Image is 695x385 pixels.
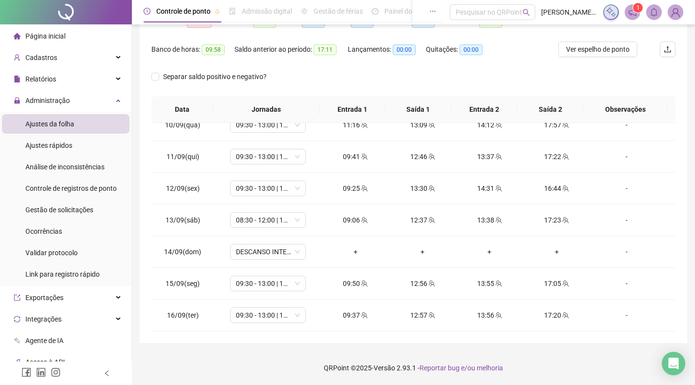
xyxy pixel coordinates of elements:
[144,8,150,15] span: clock-circle
[606,7,616,18] img: sparkle-icon.fc2bf0ac1784a2077858766a79e2daf3.svg
[464,246,515,257] div: +
[494,217,502,223] span: team
[14,294,21,301] span: export
[464,120,515,130] div: 14:12
[234,44,348,55] div: Saldo anterior ao período:
[14,316,21,323] span: sync
[598,120,655,130] div: -
[166,216,200,224] span: 13/09(sáb)
[236,118,300,132] span: 09:30 - 13:00 | 14:00 - 17:30
[420,364,503,372] span: Reportar bug e/ou melhoria
[451,96,517,123] th: Entrada 2
[426,44,494,55] div: Quitações:
[397,215,448,225] div: 12:37
[494,122,502,128] span: team
[104,370,110,377] span: left
[51,367,61,377] span: instagram
[25,249,78,257] span: Validar protocolo
[236,308,300,323] span: 09:30 - 13:00 | 14:00 - 17:30
[427,312,435,319] span: team
[360,185,368,192] span: team
[314,7,363,15] span: Gestão de férias
[25,163,105,171] span: Análise de inconsistências
[397,151,448,162] div: 12:46
[523,9,530,16] span: search
[397,310,448,321] div: 12:57
[460,44,483,55] span: 00:00
[561,280,569,287] span: team
[494,185,502,192] span: team
[464,215,515,225] div: 13:38
[427,185,435,192] span: team
[598,215,655,225] div: -
[25,294,63,302] span: Exportações
[25,315,62,323] span: Integrações
[25,206,93,214] span: Gestão de solicitações
[541,7,597,18] span: [PERSON_NAME] - RiderZ Estudio
[14,76,21,82] span: file
[202,44,225,55] span: 09:58
[25,270,100,278] span: Link para registro rápido
[14,97,21,104] span: lock
[633,3,643,13] sup: 1
[25,97,70,104] span: Administração
[330,246,381,257] div: +
[583,96,667,123] th: Observações
[360,217,368,223] span: team
[164,248,201,256] span: 14/09(dom)
[165,121,200,129] span: 10/09(qua)
[236,181,300,196] span: 09:30 - 13:00 | 14:00 - 17:30
[25,54,57,61] span: Cadastros
[25,142,72,149] span: Ajustes rápidos
[598,151,655,162] div: -
[330,215,381,225] div: 09:06
[427,217,435,223] span: team
[132,351,695,385] footer: QRPoint © 2025 - 2.93.1 -
[464,183,515,194] div: 14:31
[330,120,381,130] div: 11:16
[25,337,63,344] span: Agente de IA
[531,246,582,257] div: +
[429,8,436,15] span: ellipsis
[21,367,31,377] span: facebook
[166,184,200,192] span: 12/09(sex)
[14,33,21,40] span: home
[397,183,448,194] div: 13:30
[531,278,582,289] div: 17:05
[531,120,582,130] div: 17:57
[25,227,62,235] span: Ocorrências
[330,278,381,289] div: 09:50
[330,151,381,162] div: 09:41
[531,183,582,194] div: 16:44
[397,278,448,289] div: 12:56
[464,310,515,321] div: 13:56
[25,184,117,192] span: Controle de registros de ponto
[598,246,655,257] div: -
[14,359,21,365] span: api
[650,8,658,17] span: bell
[166,280,200,287] span: 15/09(seg)
[598,183,655,194] div: -
[330,310,381,321] div: 09:37
[664,45,672,53] span: upload
[628,8,637,17] span: notification
[301,8,308,15] span: sun
[662,352,685,375] div: Open Intercom Messenger
[314,44,337,55] span: 17:11
[531,151,582,162] div: 17:22
[561,312,569,319] span: team
[25,120,74,128] span: Ajustes da folha
[427,280,435,287] span: team
[427,122,435,128] span: team
[167,153,199,161] span: 11/09(qui)
[566,44,630,55] span: Ver espelho de ponto
[214,9,220,15] span: pushpin
[494,312,502,319] span: team
[531,215,582,225] div: 17:23
[159,71,271,82] span: Separar saldo positivo e negativo?
[25,32,65,40] span: Página inicial
[561,217,569,223] span: team
[427,153,435,160] span: team
[598,310,655,321] div: -
[25,75,56,83] span: Relatórios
